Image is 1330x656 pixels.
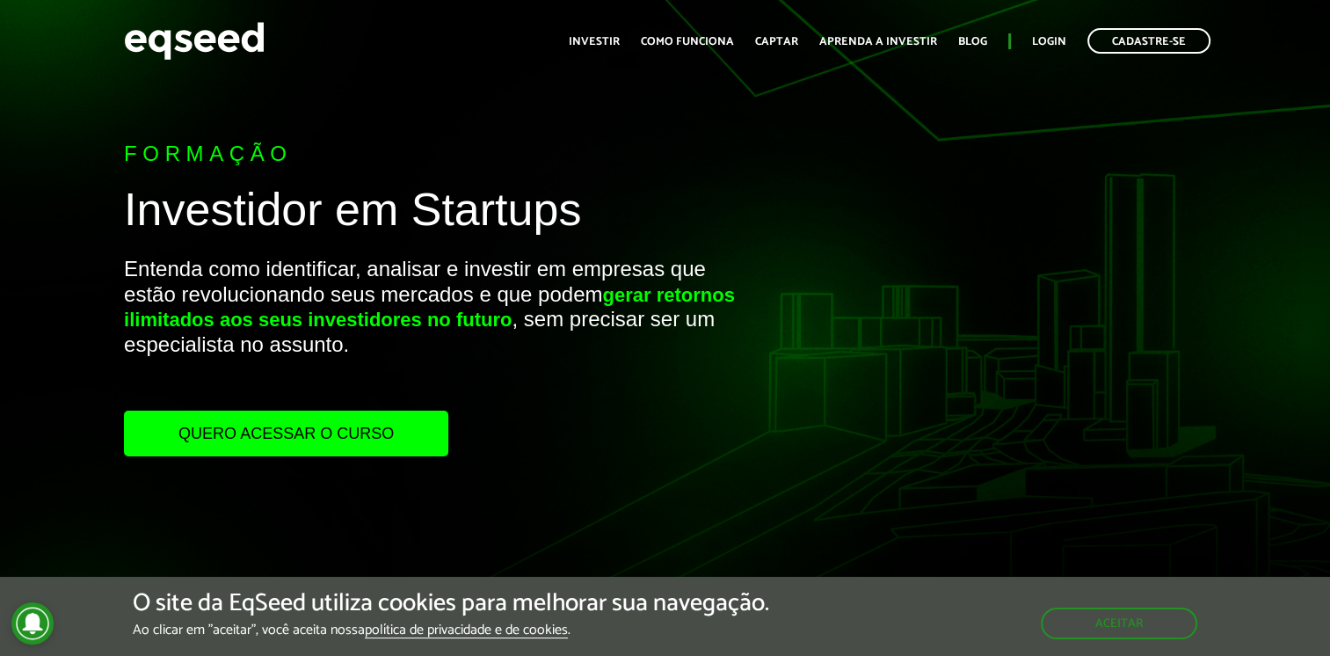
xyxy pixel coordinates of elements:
a: Captar [755,36,798,47]
a: Quero acessar o curso [124,411,448,456]
img: EqSeed [124,18,265,64]
p: Formação [124,142,763,167]
h5: O site da EqSeed utiliza cookies para melhorar sua navegação. [133,590,769,617]
p: Entenda como identificar, analisar e investir em empresas que estão revolucionando seus mercados ... [124,257,763,411]
p: Ao clicar em "aceitar", você aceita nossa . [133,622,769,638]
a: Blog [958,36,987,47]
h1: Investidor em Startups [124,185,763,244]
a: Login [1032,36,1066,47]
a: Como funciona [641,36,734,47]
a: Aprenda a investir [819,36,937,47]
a: Cadastre-se [1087,28,1210,54]
button: Aceitar [1041,608,1197,639]
a: Investir [569,36,620,47]
a: política de privacidade e de cookies [365,623,568,638]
